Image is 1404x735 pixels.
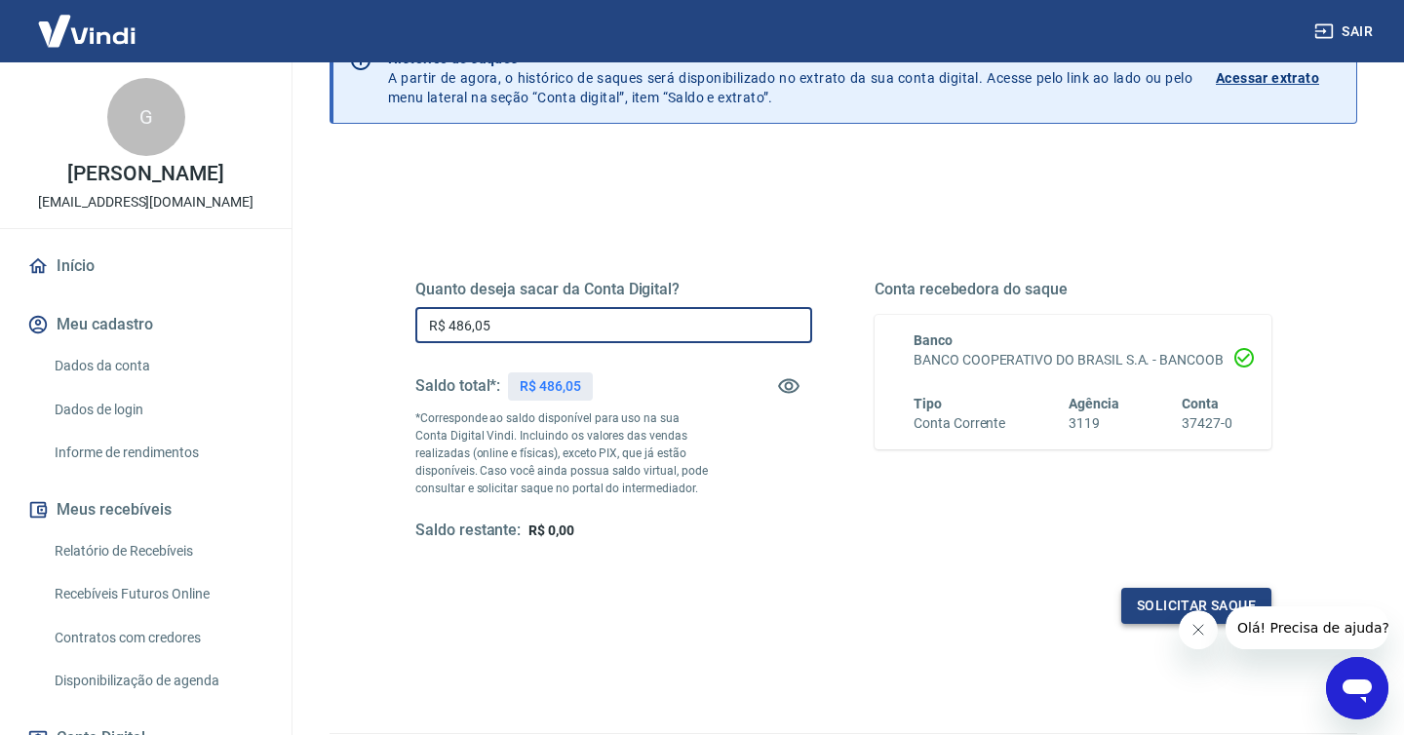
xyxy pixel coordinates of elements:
[12,14,164,29] span: Olá! Precisa de ajuda?
[67,164,223,184] p: [PERSON_NAME]
[914,413,1005,434] h6: Conta Corrente
[23,245,268,288] a: Início
[47,531,268,571] a: Relatório de Recebíveis
[1069,396,1119,411] span: Agência
[1069,413,1119,434] h6: 3119
[47,661,268,701] a: Disponibilização de agenda
[1182,396,1219,411] span: Conta
[415,521,521,541] h5: Saldo restante:
[107,78,185,156] div: G
[47,574,268,614] a: Recebíveis Futuros Online
[1326,657,1388,719] iframe: Botão para abrir a janela de mensagens
[1216,68,1319,88] p: Acessar extrato
[914,396,942,411] span: Tipo
[1121,588,1271,624] button: Solicitar saque
[23,488,268,531] button: Meus recebíveis
[415,376,500,396] h5: Saldo total*:
[23,1,150,60] img: Vindi
[520,376,581,397] p: R$ 486,05
[388,49,1192,107] p: A partir de agora, o histórico de saques será disponibilizado no extrato da sua conta digital. Ac...
[415,409,713,497] p: *Corresponde ao saldo disponível para uso na sua Conta Digital Vindi. Incluindo os valores das ve...
[47,618,268,658] a: Contratos com credores
[1179,610,1218,649] iframe: Fechar mensagem
[38,192,253,213] p: [EMAIL_ADDRESS][DOMAIN_NAME]
[47,390,268,430] a: Dados de login
[1310,14,1381,50] button: Sair
[528,522,574,538] span: R$ 0,00
[1226,606,1388,649] iframe: Mensagem da empresa
[1182,413,1232,434] h6: 37427-0
[47,433,268,473] a: Informe de rendimentos
[47,346,268,386] a: Dados da conta
[914,332,953,348] span: Banco
[914,350,1232,370] h6: BANCO COOPERATIVO DO BRASIL S.A. - BANCOOB
[415,280,812,299] h5: Quanto deseja sacar da Conta Digital?
[1216,49,1341,107] a: Acessar extrato
[23,303,268,346] button: Meu cadastro
[875,280,1271,299] h5: Conta recebedora do saque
